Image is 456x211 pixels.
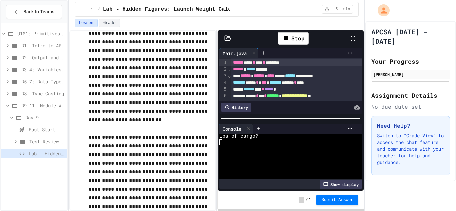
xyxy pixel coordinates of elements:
[320,180,362,189] div: Show display
[103,5,251,13] span: Lab - Hidden Figures: Launch Weight Calculator
[316,195,359,205] button: Submit Answer
[75,19,98,27] button: Lesson
[219,79,228,86] div: 4
[331,7,342,12] span: 5
[98,7,100,12] span: /
[219,66,228,73] div: 2
[219,100,228,106] div: 7
[29,150,65,157] span: Lab - Hidden Figures: Launch Weight Calculator
[25,114,65,121] span: Day 9
[228,66,231,72] span: Fold line
[21,54,65,61] span: D2: Output and Compiling Code
[219,59,228,66] div: 1
[219,48,258,58] div: Main.java
[219,86,228,93] div: 5
[219,73,228,79] div: 3
[21,90,65,97] span: D8: Type Casting
[17,30,65,37] span: U1M1: Primitives, Variables, Basic I/O
[299,197,304,203] span: -
[29,126,65,133] span: Fast Start
[377,132,444,166] p: Switch to "Grade View" to access the chat feature and communicate with your teacher for help and ...
[371,57,450,66] h2: Your Progress
[99,19,120,27] button: Grade
[29,138,65,145] span: Test Review (35 mins)
[305,197,308,203] span: /
[228,73,231,78] span: Fold line
[343,7,350,12] span: min
[23,8,54,15] span: Back to Teams
[21,42,65,49] span: D1: Intro to APCSA
[21,102,65,109] span: D9-11: Module Wrap Up
[309,197,311,203] span: 1
[371,3,391,18] div: My Account
[371,103,450,111] div: No due date set
[373,71,448,77] div: [PERSON_NAME]
[221,103,251,112] div: History
[371,27,450,46] h1: APCSA [DATE] - [DATE]
[219,134,258,139] span: lbs of cargo?
[21,78,65,85] span: D5-7: Data Types and Number Calculations
[322,197,353,203] span: Submit Answer
[219,93,228,99] div: 6
[90,7,92,12] span: /
[278,32,309,45] div: Stop
[219,124,253,134] div: Console
[6,5,62,19] button: Back to Teams
[219,50,250,57] div: Main.java
[377,122,444,130] h3: Need Help?
[371,91,450,100] h2: Assignment Details
[21,66,65,73] span: D3-4: Variables and Input
[80,7,88,12] span: ...
[219,125,245,132] div: Console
